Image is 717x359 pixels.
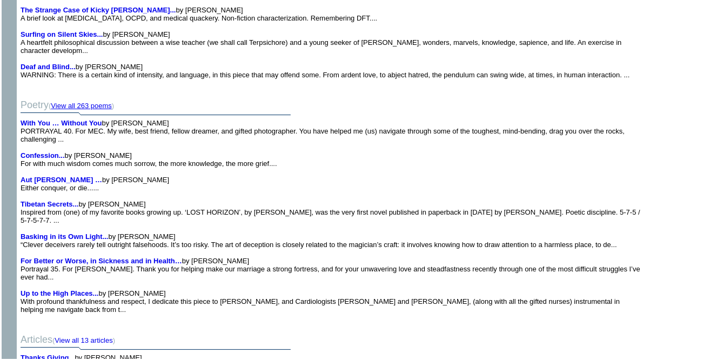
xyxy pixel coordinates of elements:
img: dividingline.gif [21,345,291,354]
font: Articles [21,334,115,345]
font: by [PERSON_NAME] A brief look at [MEDICAL_DATA], OCPD, and medical quackery. Non-fiction characte... [21,6,377,22]
font: Poetry [21,99,114,110]
font: by [PERSON_NAME] A heartfelt philosophical discussion between a wise teacher (we shall call Terps... [21,30,622,55]
font: ( ) [52,336,115,344]
font: by [PERSON_NAME] For with much wisdom comes much sorrow, the more knowledge, the more grief.... [21,151,277,168]
font: by [PERSON_NAME] With profound thankfulness and respect, I dedicate this piece to [PERSON_NAME], ... [21,289,620,314]
a: Tibetan Secrets... [21,200,78,208]
font: by [PERSON_NAME] Portrayal 35. For [PERSON_NAME]. Thank you for helping make our marriage a stron... [21,257,640,281]
font: by [PERSON_NAME] Either conquer, or die...... [21,176,169,192]
img: dividingline.gif [21,111,291,119]
font: by [PERSON_NAME] WARNING: There is a certain kind of intensity, and language, in this piece that ... [21,63,630,79]
a: For Better or Worse, in Sickness and in Health… [21,257,182,265]
font: by [PERSON_NAME] “Clever deceivers rarely tell outright falsehoods. It’s too risky. The art of de... [21,232,617,249]
a: The Strange Case of Kicky [PERSON_NAME]... [21,6,176,14]
a: View all 263 poems [51,102,112,110]
font: by [PERSON_NAME] Inspired from (one) of my favorite books growing up. ‘LOST HORIZON’, by [PERSON_... [21,200,640,224]
a: Basking in its Own Light... [21,232,109,241]
font: ( ) [49,102,114,110]
font: by [PERSON_NAME] PORTRAYAL 40. For MEC. My wife, best friend, fellow dreamer, and gifted photogra... [21,119,625,143]
a: With You … Without You [21,119,102,127]
a: Aut [PERSON_NAME] … [21,176,102,184]
a: Deaf and Blind... [21,63,76,71]
a: Surfing on Silent Skies... [21,30,103,38]
a: Confession... [21,151,65,159]
a: Up to the High Places... [21,289,98,297]
a: View all 13 articles [55,336,112,344]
